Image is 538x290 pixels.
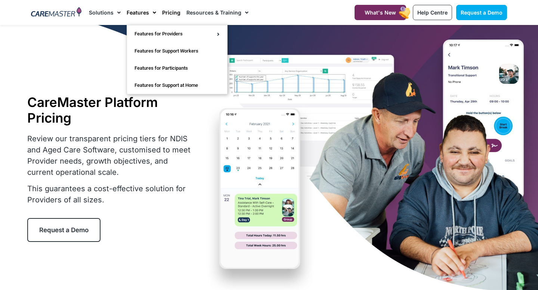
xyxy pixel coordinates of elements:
[355,5,406,20] a: What's New
[127,77,227,94] a: Features for Support at Home
[31,7,81,18] img: CareMaster Logo
[27,94,195,126] h1: CareMaster Platform Pricing
[127,42,227,60] a: Features for Support Workers
[27,218,101,242] a: Request a Demo
[127,60,227,77] a: Features for Participants
[127,25,228,94] ul: Features
[27,183,195,205] p: This guarantees a cost-effective solution for Providers of all sizes.
[417,9,448,16] span: Help Centre
[456,5,507,20] a: Request a Demo
[365,9,396,16] span: What's New
[413,5,452,20] a: Help Centre
[39,226,89,234] span: Request a Demo
[27,133,195,178] p: Review our transparent pricing tiers for NDIS and Aged Care Software, customised to meet Provider...
[127,25,227,42] a: Features for Providers
[461,9,503,16] span: Request a Demo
